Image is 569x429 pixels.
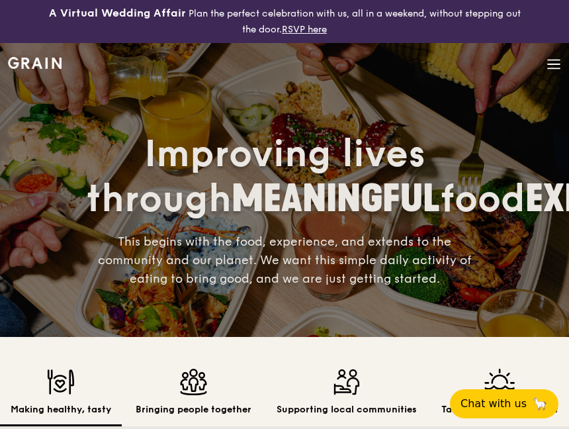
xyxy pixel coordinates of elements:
h3: A Virtual Wedding Affair [49,5,186,21]
img: Grain [8,57,62,69]
span: 🦙 [532,396,548,412]
h2: Taking care of the planet [441,403,558,416]
span: This begins with the food, experience, and extends to the community and our planet. We want this ... [98,234,472,286]
h2: Making healthy, tasty [11,403,111,416]
img: Making healthy, tasty [11,369,111,395]
div: Plan the perfect celebration with us, all in a weekend, without stepping out the door. [48,5,522,38]
a: RSVP here [282,24,327,35]
a: GrainGrain [8,42,62,82]
span: Chat with us [460,396,527,412]
span: MEANINGFUL [232,177,440,221]
button: Chat with us🦙 [450,389,558,418]
img: Taking care of the planet [441,369,558,395]
img: Supporting local communities [277,369,417,395]
h2: Supporting local communities [277,403,417,416]
h2: Bringing people together [136,403,251,416]
img: Bringing people together [136,369,251,395]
